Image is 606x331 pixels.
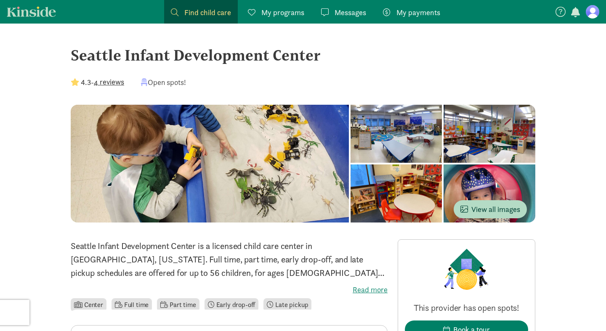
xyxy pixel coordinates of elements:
div: Seattle Infant Development Center [71,44,535,66]
li: Part time [157,298,199,312]
li: Early drop-off [205,298,259,312]
img: Provider logo [442,246,491,292]
button: 4 reviews [94,76,124,87]
li: Center [71,298,106,312]
p: This provider has open spots! [405,302,528,314]
div: - [71,77,124,88]
li: Full time [112,298,152,312]
button: View all images [454,200,527,218]
a: Kinside [7,6,56,17]
span: Messages [335,7,366,18]
span: View all images [460,204,520,215]
p: Seattle Infant Development Center is a licensed child care center in [GEOGRAPHIC_DATA], [US_STATE... [71,239,388,280]
span: Find child care [184,7,231,18]
strong: 4.3 [81,77,91,87]
li: Late pickup [263,298,311,312]
label: Read more [71,285,388,295]
span: My programs [261,7,304,18]
div: Open spots! [141,77,186,88]
span: My payments [396,7,440,18]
